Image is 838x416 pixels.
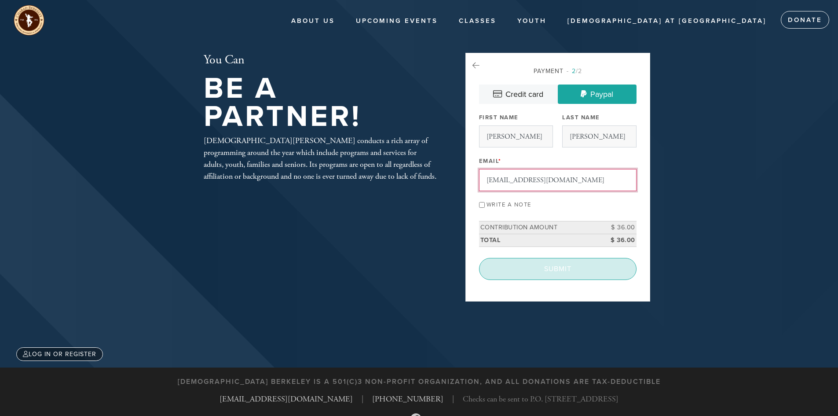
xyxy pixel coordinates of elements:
[479,66,637,76] div: Payment
[349,13,444,29] a: Upcoming Events
[204,74,437,131] h1: Be A Partner!
[204,135,437,182] div: [DEMOGRAPHIC_DATA][PERSON_NAME] conducts a rich array of programming around the year which includ...
[285,13,341,29] a: About Us
[558,85,637,104] a: Paypal
[479,258,637,280] input: Submit
[487,201,531,208] label: Write a note
[511,13,553,29] a: Youth
[362,393,363,405] span: |
[561,13,773,29] a: [DEMOGRAPHIC_DATA] at [GEOGRAPHIC_DATA]
[597,221,637,234] td: $ 36.00
[498,158,501,165] span: This field is required.
[567,67,582,75] span: /2
[178,378,661,386] h3: [DEMOGRAPHIC_DATA] Berkeley is a 501(c)3 non-profit organization, and all donations are tax-deduc...
[562,114,600,121] label: Last Name
[479,114,519,121] label: First Name
[16,347,103,361] a: Log in or register
[204,53,437,68] h2: You Can
[781,11,829,29] a: Donate
[479,234,597,247] td: Total
[597,234,637,247] td: $ 36.00
[479,85,558,104] a: Credit card
[479,221,597,234] td: Contribution Amount
[452,393,454,405] span: |
[13,4,45,36] img: unnamed%20%283%29_0.png
[479,157,501,165] label: Email
[572,67,576,75] span: 2
[452,13,503,29] a: Classes
[220,394,353,404] a: [EMAIL_ADDRESS][DOMAIN_NAME]
[372,394,443,404] a: [PHONE_NUMBER]
[463,393,618,405] span: Checks can be sent to P.O. [STREET_ADDRESS]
